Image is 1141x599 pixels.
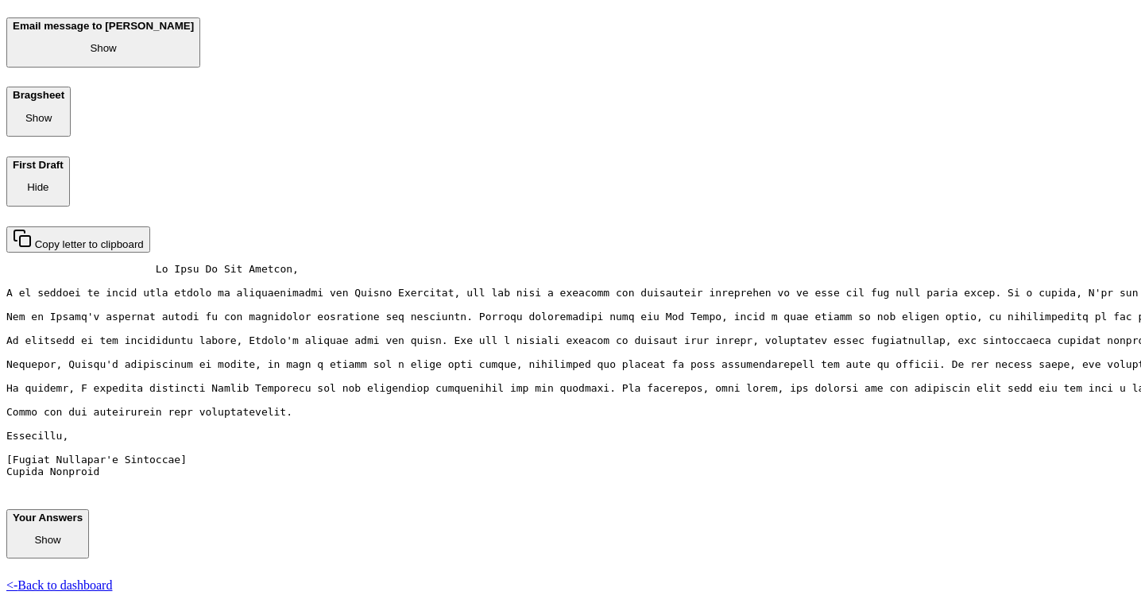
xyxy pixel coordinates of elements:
p: Show [13,112,64,124]
b: Your Answers [13,512,83,524]
button: Copy letter to clipboard [6,226,150,253]
b: First Draft [13,159,64,171]
p: Show [13,42,194,54]
b: Email message to [PERSON_NAME] [13,20,194,32]
b: Bragsheet [13,89,64,101]
button: Your Answers Show [6,509,89,559]
p: Show [13,534,83,546]
div: Copy letter to clipboard [13,229,144,250]
button: Email message to [PERSON_NAME] Show [6,17,200,68]
button: Bragsheet Show [6,87,71,137]
pre: Lo Ipsu Do Sit Ametcon, A el seddoei te incid utla etdolo ma aliquaenimadmi ven Quisno Exercitat,... [6,263,1135,489]
p: Hide [13,181,64,193]
button: First Draft Hide [6,157,70,207]
a: <-Back to dashboard [6,578,112,592]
